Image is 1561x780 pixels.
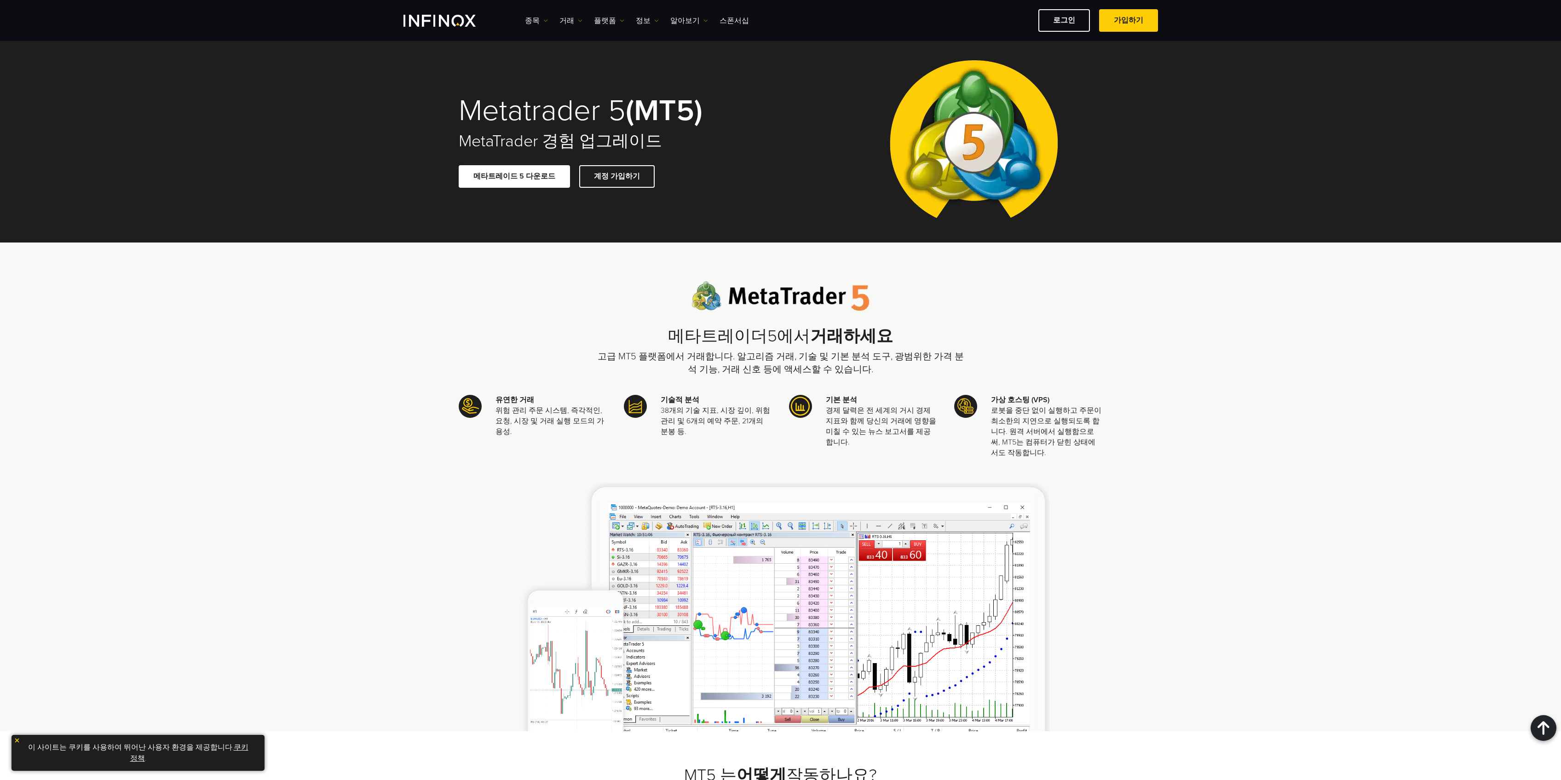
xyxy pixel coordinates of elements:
p: 이 사이트는 쿠키를 사용하여 뛰어난 사용자 환경을 제공합니다. . [16,740,260,766]
a: 가입하기 [1099,9,1158,32]
img: Meta Trader 5 logo [691,281,870,311]
a: 메타트레이드 5 다운로드 [459,165,570,188]
img: Meta Trader 5 icon [624,395,647,418]
img: Meta Trader 5 [882,41,1065,243]
a: 정보 [636,15,659,26]
p: 로봇을 중단 없이 실행하고 주문이 최소한의 지연으로 실행되도록 합니다. 원격 서버에서 실행함으로써, MT5는 컴퓨터가 닫힌 상태에서도 작동합니다. [991,405,1102,458]
strong: 유연한 거래 [495,395,534,404]
strong: 거래하세요 [810,326,893,346]
a: 거래 [559,15,582,26]
a: 알아보기 [670,15,708,26]
p: 경제 달력은 전 세계의 거시 경제 지표와 함께 당신의 거래에 영향을 미칠 수 있는 뉴스 보고서를 제공합니다. [826,405,937,448]
a: 종목 [525,15,548,26]
strong: 기술적 분석 [661,395,699,404]
a: 로그인 [1038,9,1090,32]
h2: MetaTrader 경험 업그레이드 [459,131,768,151]
h2: 메타트레이더5에서 [597,327,965,347]
strong: 가상 호스팅 (VPS) [991,395,1049,404]
strong: 기본 분석 [826,395,857,404]
img: Meta Trader 5 icon [459,395,482,418]
p: 고급 MT5 플랫폼에서 거래합니다. 알고리즘 거래, 기술 및 기본 분석 도구, 광범위한 가격 분석 기능, 거래 신호 등에 액세스할 수 있습니다. [597,350,965,376]
a: 플랫폼 [594,15,624,26]
img: Meta Trader 5 icon [789,395,812,418]
p: 위험 관리 주문 시스템, 즉각적인, 요청, 시장 및 거래 실행 모드의 가용성. [495,405,607,437]
img: yellow close icon [14,737,20,744]
a: 스폰서십 [720,15,749,26]
p: 38개의 기술 지표, 시장 깊이, 위험 관리 및 6개의 예약 주문, 21개의 분봉 등. [661,405,772,437]
strong: (MT5) [626,92,703,129]
h1: Metatrader 5 [459,95,768,127]
a: INFINOX Logo [403,15,497,27]
img: Meta Trader 5 [512,482,1049,731]
a: 계정 가입하기 [579,165,655,188]
img: Meta Trader 5 icon [954,395,977,418]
